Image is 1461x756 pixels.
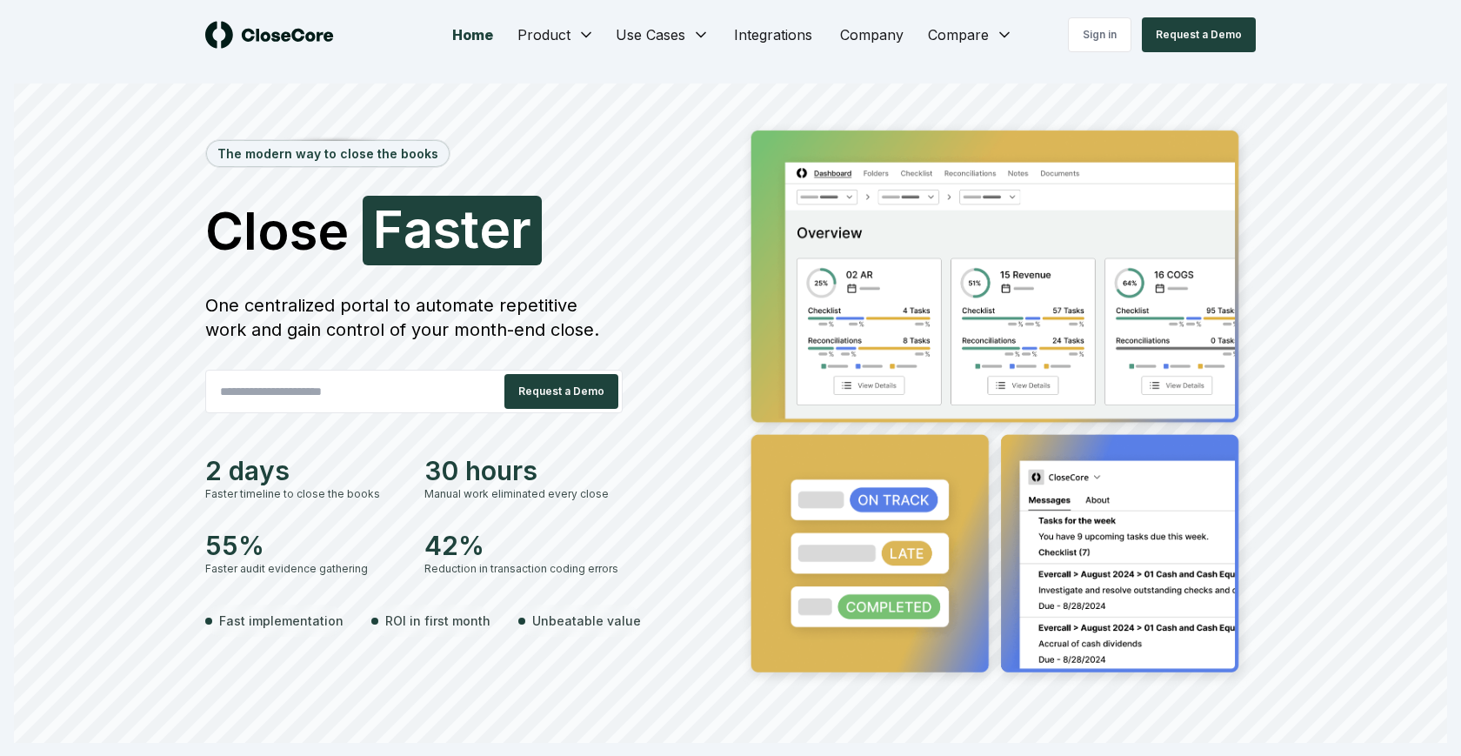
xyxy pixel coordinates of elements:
[605,17,720,52] button: Use Cases
[917,17,1024,52] button: Compare
[404,203,433,255] span: a
[205,486,404,502] div: Faster timeline to close the books
[532,612,641,630] span: Unbeatable value
[424,486,623,502] div: Manual work eliminated every close
[207,141,449,166] div: The modern way to close the books
[205,530,404,561] div: 55%
[205,21,334,49] img: logo
[1068,17,1131,52] a: Sign in
[424,530,623,561] div: 42%
[517,24,570,45] span: Product
[928,24,989,45] span: Compare
[424,455,623,486] div: 30 hours
[507,17,605,52] button: Product
[373,203,404,255] span: F
[438,17,507,52] a: Home
[424,561,623,577] div: Reduction in transaction coding errors
[385,612,490,630] span: ROI in first month
[479,203,510,255] span: e
[461,203,479,255] span: t
[504,374,618,409] button: Request a Demo
[433,203,461,255] span: s
[205,293,623,342] div: One centralized portal to automate repetitive work and gain control of your month-end close.
[205,561,404,577] div: Faster audit evidence gathering
[205,204,349,257] span: Close
[1142,17,1256,52] button: Request a Demo
[205,455,404,486] div: 2 days
[219,612,344,630] span: Fast implementation
[826,17,917,52] a: Company
[737,118,1256,691] img: Jumbotron
[616,24,685,45] span: Use Cases
[510,203,531,255] span: r
[720,17,826,52] a: Integrations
